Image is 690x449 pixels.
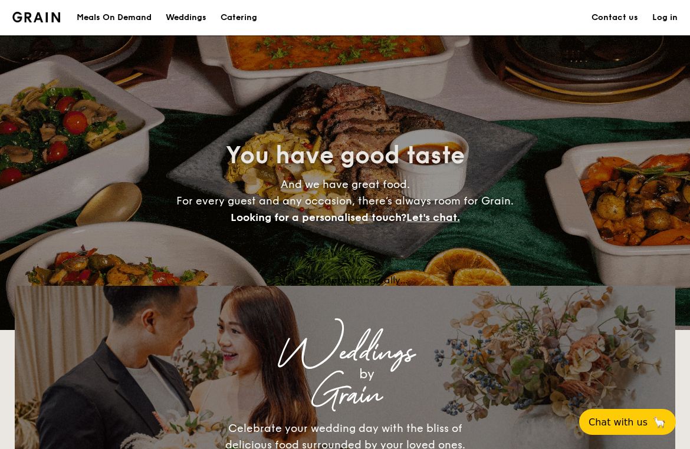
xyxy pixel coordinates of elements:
img: Grain [12,12,60,22]
button: Chat with us🦙 [579,409,676,435]
div: by [162,364,571,385]
span: 🦙 [652,415,666,429]
span: Chat with us [589,417,648,428]
div: Weddings [119,342,571,364]
div: Loading menus magically... [15,275,675,286]
span: Let's chat. [406,211,460,224]
div: Grain [119,385,571,406]
a: Logotype [12,12,60,22]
